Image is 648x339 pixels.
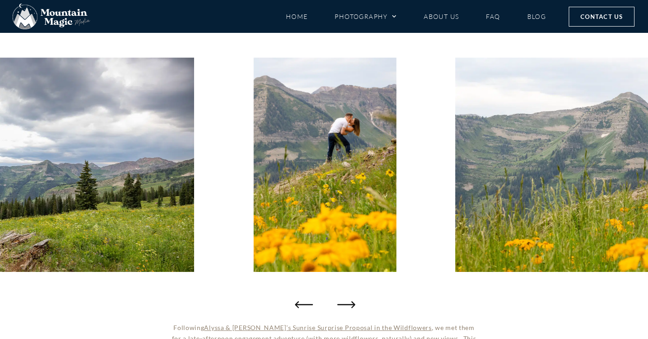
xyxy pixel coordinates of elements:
[254,58,396,272] img: Washington Gulch wildflowers engagement session wildflower festival Crested Butte photographer Gu...
[335,9,397,24] a: Photography
[295,295,313,313] div: Previous slide
[13,4,90,30] img: Mountain Magic Media photography logo Crested Butte Photographer
[424,9,459,24] a: About Us
[204,324,431,331] a: Alyssa & [PERSON_NAME]’s Sunrise Surprise Proposal in the Wildflowers
[486,9,500,24] a: FAQ
[254,58,396,272] div: 12 / 50
[286,9,308,24] a: Home
[286,9,546,24] nav: Menu
[580,12,623,22] span: Contact Us
[335,295,353,313] div: Next slide
[527,9,546,24] a: Blog
[569,7,634,27] a: Contact Us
